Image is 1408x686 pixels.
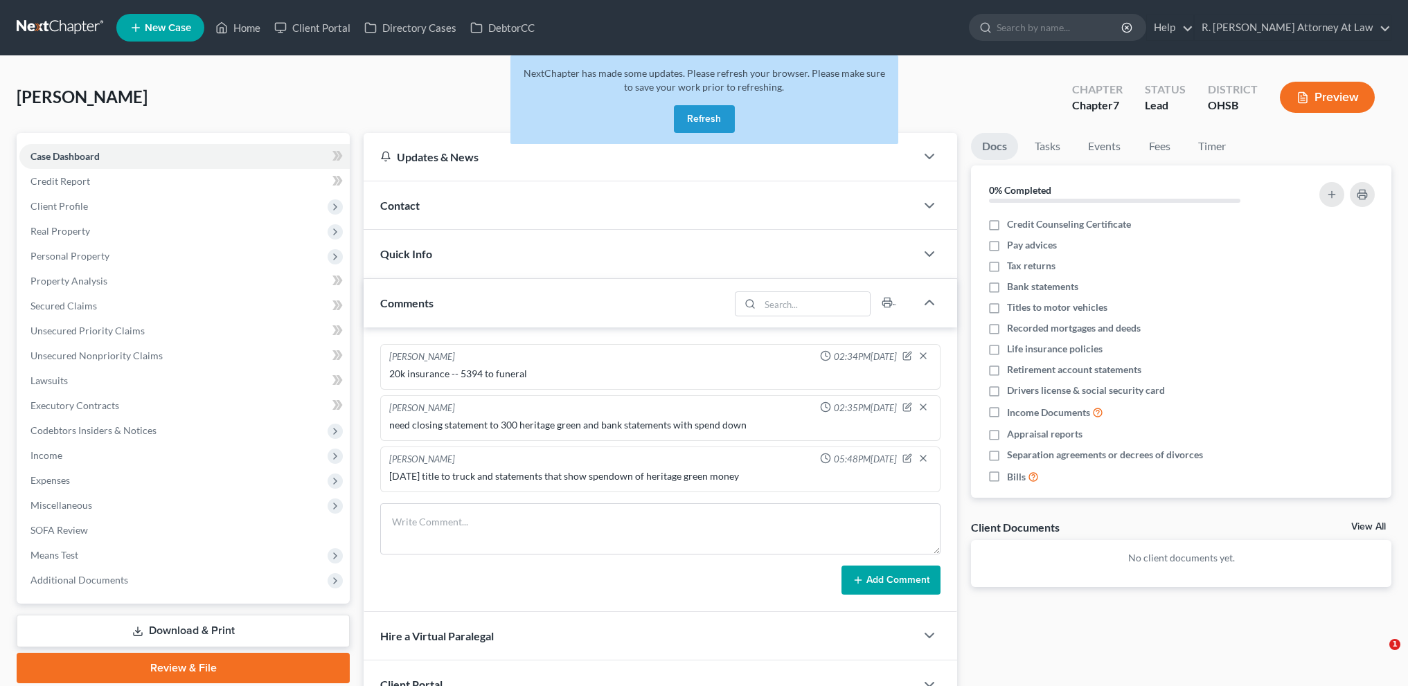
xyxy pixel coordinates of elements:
span: Income [30,449,62,461]
span: 02:34PM[DATE] [834,350,897,363]
a: Timer [1187,133,1237,160]
a: Home [208,15,267,40]
a: Lawsuits [19,368,350,393]
span: Recorded mortgages and deeds [1007,321,1141,335]
a: Events [1077,133,1132,160]
span: Bills [1007,470,1026,484]
div: [PERSON_NAME] [389,453,455,467]
div: District [1208,82,1258,98]
a: Fees [1137,133,1182,160]
input: Search... [760,292,871,316]
div: need closing statement to 300 heritage green and bank statements with spend down [389,418,932,432]
span: Executory Contracts [30,399,119,411]
a: SOFA Review [19,518,350,543]
div: [PERSON_NAME] [389,350,455,364]
span: Life insurance policies [1007,342,1103,356]
span: Separation agreements or decrees of divorces [1007,448,1203,462]
span: NextChapter has made some updates. Please refresh your browser. Please make sure to save your wor... [524,67,885,93]
span: Additional Documents [30,574,128,586]
span: [PERSON_NAME] [17,87,148,107]
input: Search by name... [997,15,1123,40]
span: Retirement account statements [1007,363,1141,377]
a: View All [1351,522,1386,532]
span: Tax returns [1007,259,1055,273]
a: Review & File [17,653,350,683]
button: Add Comment [841,566,941,595]
div: Lead [1145,98,1186,114]
span: Expenses [30,474,70,486]
span: 05:48PM[DATE] [834,453,897,466]
div: [DATE] title to truck and statements that show spendown of heritage green money [389,469,932,483]
span: Means Test [30,549,78,561]
span: Pay advices [1007,238,1057,252]
a: Executory Contracts [19,393,350,418]
p: No client documents yet. [982,551,1380,565]
span: Comments [380,296,434,309]
a: Download & Print [17,615,350,647]
span: Credit Counseling Certificate [1007,217,1131,231]
button: Preview [1280,82,1375,113]
a: Directory Cases [357,15,463,40]
div: Chapter [1072,98,1123,114]
span: Client Profile [30,200,88,212]
div: Updates & News [380,150,899,164]
iframe: Intercom live chat [1361,639,1394,672]
span: Appraisal reports [1007,427,1082,441]
div: Client Documents [971,520,1060,534]
strong: 0% Completed [989,184,1051,196]
span: Bank statements [1007,280,1078,294]
a: Unsecured Priority Claims [19,318,350,343]
a: DebtorCC [463,15,542,40]
span: Unsecured Priority Claims [30,325,145,336]
span: Miscellaneous [30,499,92,511]
a: Case Dashboard [19,144,350,169]
span: Codebtors Insiders & Notices [30,424,157,436]
a: Credit Report [19,169,350,194]
button: Refresh [674,105,735,133]
a: Tasks [1024,133,1071,160]
span: Unsecured Nonpriority Claims [30,350,163,361]
span: Real Property [30,225,90,237]
div: OHSB [1208,98,1258,114]
span: Case Dashboard [30,150,100,162]
a: R. [PERSON_NAME] Attorney At Law [1195,15,1391,40]
div: 20k insurance -- 5394 to funeral [389,367,932,381]
span: Titles to motor vehicles [1007,300,1107,314]
span: Quick Info [380,247,432,260]
span: Personal Property [30,250,109,262]
span: Drivers license & social security card [1007,383,1165,397]
span: Lawsuits [30,374,68,386]
a: Unsecured Nonpriority Claims [19,343,350,368]
a: Client Portal [267,15,357,40]
span: Income Documents [1007,406,1090,419]
span: 7 [1113,98,1119,111]
div: Chapter [1072,82,1123,98]
span: New Case [145,23,191,33]
span: Contact [380,199,420,212]
span: 02:35PM[DATE] [834,401,897,415]
span: SOFA Review [30,524,88,536]
span: Credit Report [30,175,90,187]
div: [PERSON_NAME] [389,401,455,415]
a: Docs [971,133,1018,160]
a: Secured Claims [19,294,350,318]
span: Secured Claims [30,300,97,312]
div: Status [1145,82,1186,98]
a: Help [1147,15,1193,40]
span: Hire a Virtual Paralegal [380,629,494,642]
a: Property Analysis [19,269,350,294]
span: Property Analysis [30,275,107,287]
span: 1 [1389,639,1400,650]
